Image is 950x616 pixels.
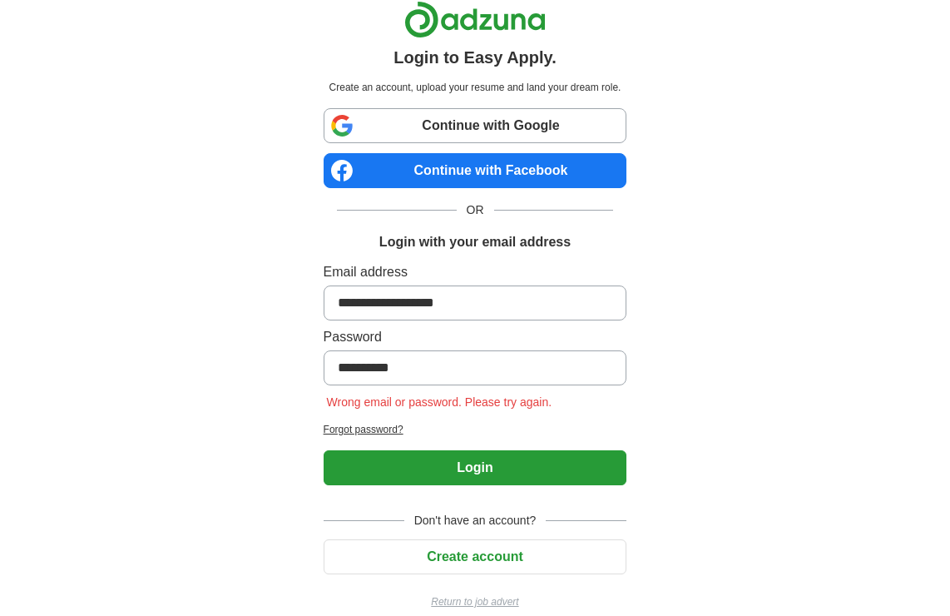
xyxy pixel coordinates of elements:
img: Adzuna logo [404,1,546,38]
span: Don't have an account? [404,512,547,529]
p: Create an account, upload your resume and land your dream role. [327,80,624,95]
button: Create account [324,539,627,574]
h1: Login with your email address [379,232,571,252]
a: Return to job advert [324,594,627,609]
a: Continue with Google [324,108,627,143]
span: Wrong email or password. Please try again. [324,395,556,409]
button: Login [324,450,627,485]
a: Create account [324,549,627,564]
a: Forgot password? [324,422,627,437]
label: Password [324,327,627,347]
label: Email address [324,262,627,282]
span: OR [457,201,494,219]
h1: Login to Easy Apply. [393,45,557,70]
a: Continue with Facebook [324,153,627,188]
